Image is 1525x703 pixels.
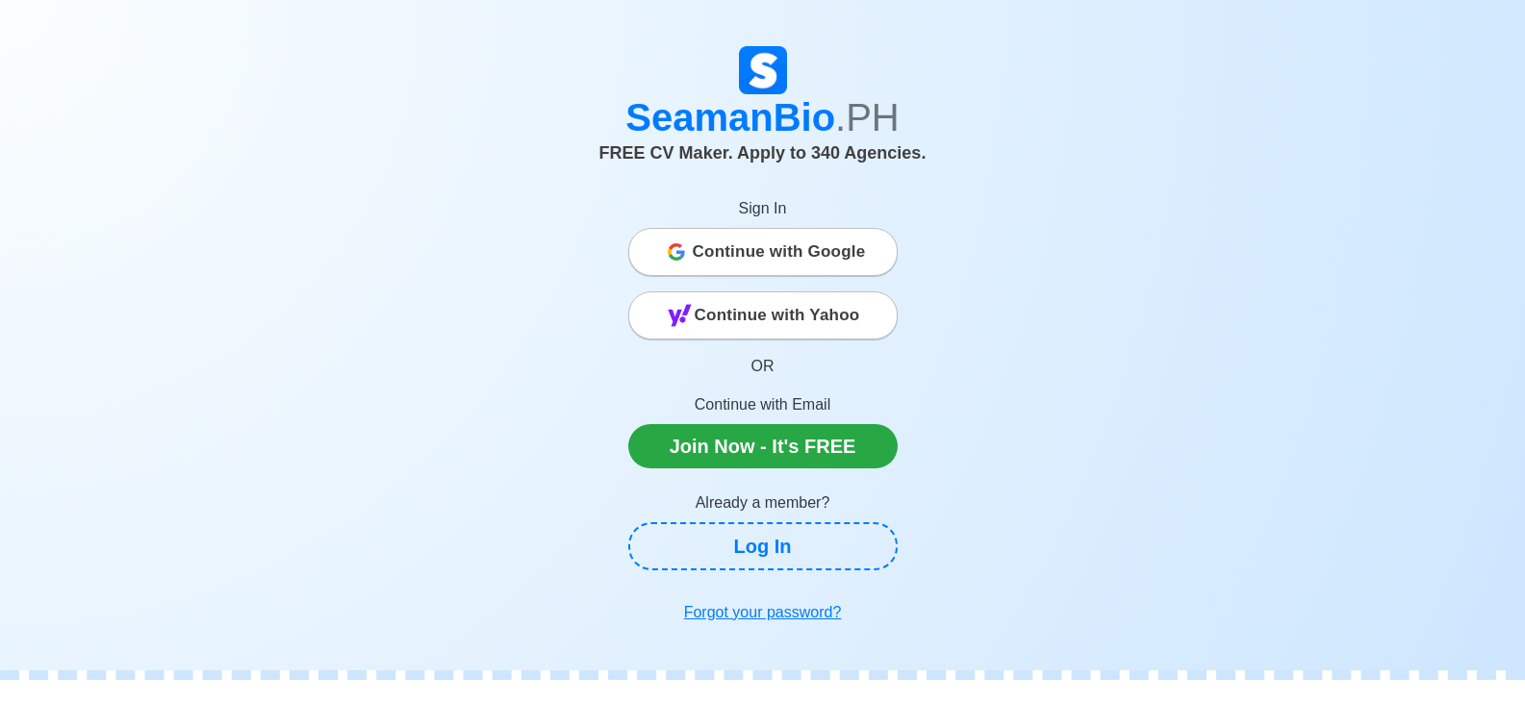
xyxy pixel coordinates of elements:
button: Continue with Yahoo [628,291,898,339]
span: .PH [835,96,900,138]
a: Forgot your password? [628,593,898,632]
a: Log In [628,522,898,570]
button: Continue with Google [628,228,898,276]
p: Continue with Email [628,393,898,416]
p: Sign In [628,197,898,220]
a: Join Now - It's FREE [628,424,898,468]
span: Continue with Yahoo [695,296,860,335]
img: Logo [739,46,787,94]
h1: SeamanBio [229,94,1297,140]
u: Forgot your password? [684,604,842,620]
p: Already a member? [628,491,898,515]
span: FREE CV Maker. Apply to 340 Agencies. [599,143,927,163]
span: Continue with Google [693,233,866,271]
p: OR [628,355,898,378]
